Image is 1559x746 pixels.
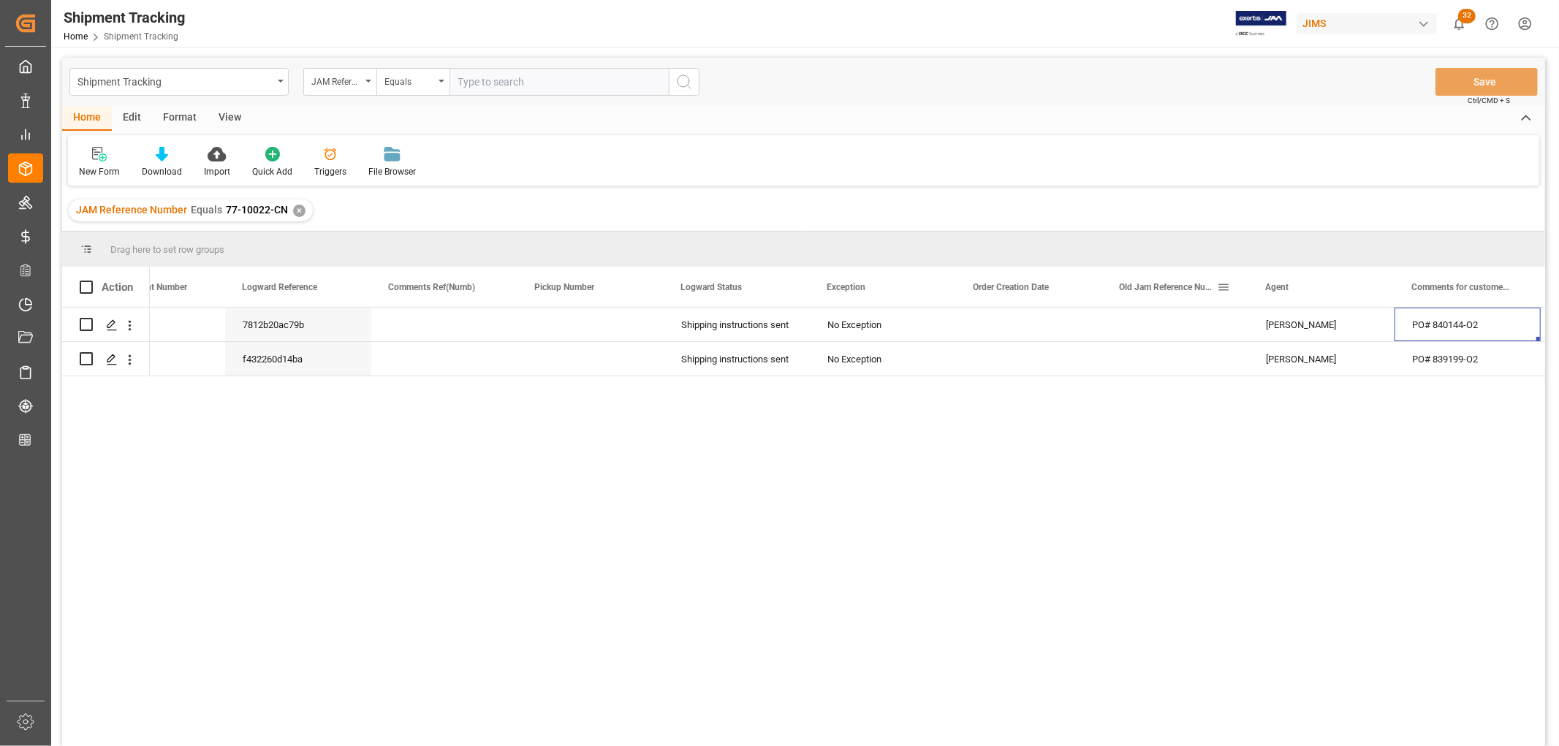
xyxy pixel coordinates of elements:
[311,72,361,88] div: JAM Reference Number
[1236,11,1286,37] img: Exertis%20JAM%20-%20Email%20Logo.jpg_1722504956.jpg
[79,342,225,376] div: 72736
[1468,95,1510,106] span: Ctrl/CMD + S
[225,308,371,341] div: 7812b20ac79b
[680,282,742,292] span: Logward Status
[1411,282,1509,292] span: Comments for customers ([PERSON_NAME])
[681,343,792,376] div: Shipping instructions sent
[62,342,150,376] div: Press SPACE to select this row.
[388,282,475,292] span: Comments Ref(Numb)
[252,165,292,178] div: Quick Add
[1119,282,1217,292] span: Old Jam Reference Number
[827,343,938,376] div: No Exception
[76,204,187,216] span: JAM Reference Number
[827,308,938,342] div: No Exception
[1476,7,1509,40] button: Help Center
[110,244,224,255] span: Drag here to set row groups
[973,282,1049,292] span: Order Creation Date
[226,204,288,216] span: 77-10022-CN
[142,165,182,178] div: Download
[79,165,120,178] div: New Form
[225,342,371,376] div: f432260d14ba
[293,205,306,217] div: ✕
[204,165,230,178] div: Import
[62,106,112,131] div: Home
[669,68,699,96] button: search button
[1266,343,1377,376] div: [PERSON_NAME]
[303,68,376,96] button: open menu
[64,31,88,42] a: Home
[1395,342,1541,376] div: PO# 839199-O2
[64,7,185,28] div: Shipment Tracking
[1395,308,1541,341] div: PO# 840144-O2
[208,106,252,131] div: View
[1443,7,1476,40] button: show 32 new notifications
[314,165,346,178] div: Triggers
[384,72,434,88] div: Equals
[1297,13,1437,34] div: JIMS
[534,282,594,292] span: Pickup Number
[102,281,133,294] div: Action
[1458,9,1476,23] span: 32
[112,106,152,131] div: Edit
[1266,308,1377,342] div: [PERSON_NAME]
[79,308,225,341] div: 72735
[1435,68,1538,96] button: Save
[242,282,317,292] span: Logward Reference
[1297,9,1443,37] button: JIMS
[152,106,208,131] div: Format
[191,204,222,216] span: Equals
[77,72,273,90] div: Shipment Tracking
[1265,282,1289,292] span: Agent
[368,165,416,178] div: File Browser
[450,68,669,96] input: Type to search
[62,308,150,342] div: Press SPACE to select this row.
[376,68,450,96] button: open menu
[681,308,792,342] div: Shipping instructions sent
[69,68,289,96] button: open menu
[827,282,865,292] span: Exception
